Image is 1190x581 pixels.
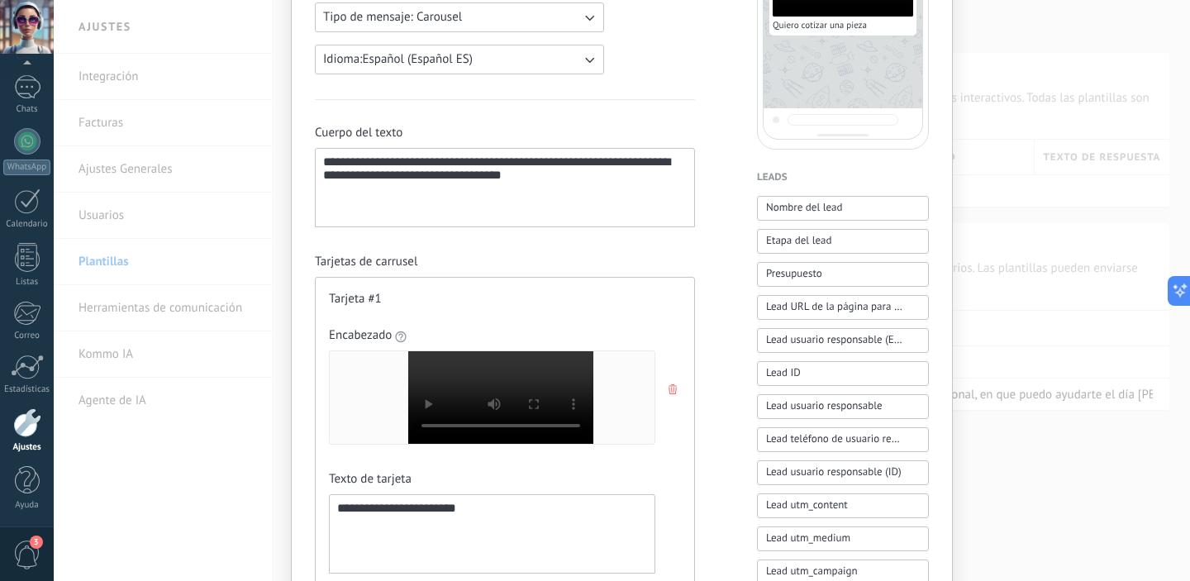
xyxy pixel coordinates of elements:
[323,51,473,68] span: Idioma: Español (Español ES)
[323,9,462,26] span: Tipo de mensaje: Carousel
[757,295,929,320] button: Lead URL de la página para compartir con los clientes
[315,125,402,141] span: Cuerpo del texto
[329,327,392,344] span: Encabezado
[766,199,843,216] span: Nombre del lead
[757,262,929,287] button: Presupuesto
[3,160,50,175] div: WhatsApp
[3,384,51,395] div: Estadísticas
[766,431,902,447] span: Lead teléfono de usuario responsable
[3,104,51,115] div: Chats
[329,291,382,307] span: Tarjeta #1
[757,460,929,485] button: Lead usuario responsable (ID)
[757,526,929,551] button: Lead utm_medium
[766,265,822,282] span: Presupuesto
[757,493,929,518] button: Lead utm_content
[315,45,604,74] button: Idioma:Español (Español ES)
[766,530,850,546] span: Lead utm_medium
[766,398,883,414] span: Lead usuario responsable
[3,500,51,511] div: Ayuda
[3,442,51,453] div: Ajustes
[30,536,43,549] span: 3
[757,328,929,353] button: Lead usuario responsable (Email)
[766,232,831,249] span: Etapa del lead
[329,471,412,488] span: Texto de tarjeta
[766,563,858,579] span: Lead utm_campaign
[757,196,929,221] button: Nombre del lead
[3,277,51,288] div: Listas
[3,219,51,230] div: Calendario
[757,169,929,186] h4: Leads
[757,229,929,254] button: Etapa del lead
[315,254,417,270] span: Tarjetas de carrusel
[757,427,929,452] button: Lead teléfono de usuario responsable
[757,361,929,386] button: Lead ID
[766,497,848,513] span: Lead utm_content
[315,2,604,32] button: Tipo de mensaje: Carousel
[766,464,902,480] span: Lead usuario responsable (ID)
[766,331,902,348] span: Lead usuario responsable (Email)
[773,20,867,31] span: Quiero cotizar una pieza
[766,298,902,315] span: Lead URL de la página para compartir con los clientes
[757,394,929,419] button: Lead usuario responsable
[3,331,51,341] div: Correo
[766,364,801,381] span: Lead ID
